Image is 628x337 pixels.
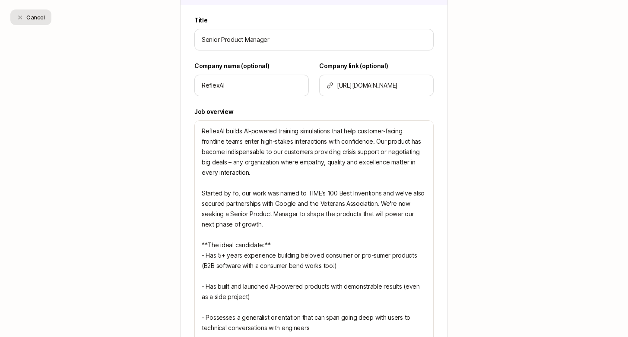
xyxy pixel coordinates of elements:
label: Job overview [194,107,434,117]
label: Company name (optional) [194,61,309,71]
input: Add link [337,80,426,91]
label: Company link (optional) [319,61,434,71]
button: Cancel [10,9,51,25]
input: e.g. Head of Marketing, Contract Design Lead [202,35,426,45]
input: Tell us who you're hiring for [202,80,301,91]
